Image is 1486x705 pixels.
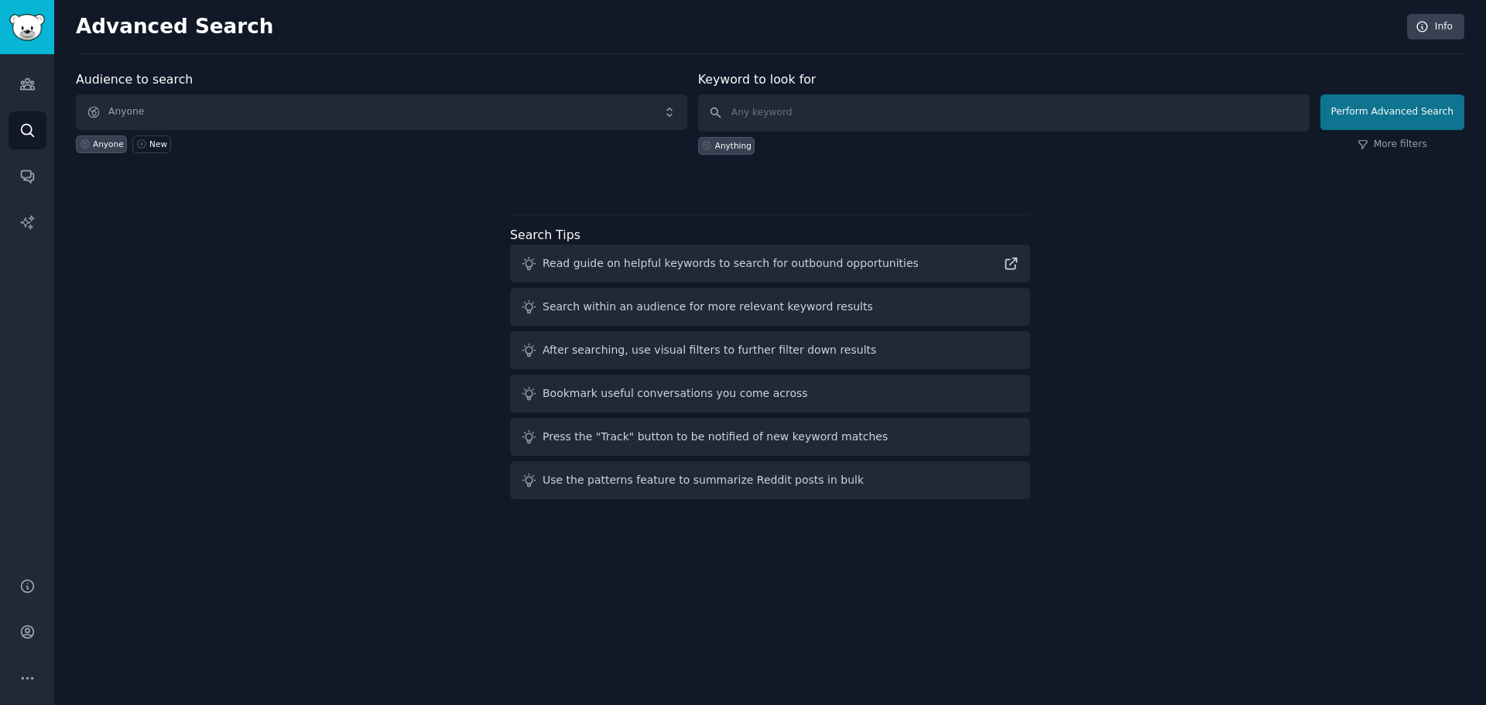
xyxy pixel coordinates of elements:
[510,228,580,242] label: Search Tips
[76,94,687,130] button: Anyone
[1320,94,1464,130] button: Perform Advanced Search
[543,472,864,488] div: Use the patterns feature to summarize Reddit posts in bulk
[132,135,170,153] a: New
[1407,14,1464,40] a: Info
[543,385,808,402] div: Bookmark useful conversations you come across
[543,255,919,272] div: Read guide on helpful keywords to search for outbound opportunities
[76,15,1399,39] h2: Advanced Search
[698,94,1310,132] input: Any keyword
[543,342,876,358] div: After searching, use visual filters to further filter down results
[543,429,888,445] div: Press the "Track" button to be notified of new keyword matches
[543,299,873,315] div: Search within an audience for more relevant keyword results
[149,139,167,149] div: New
[93,139,124,149] div: Anyone
[1358,138,1427,152] a: More filters
[715,140,752,151] div: Anything
[76,72,193,87] label: Audience to search
[9,14,45,41] img: GummySearch logo
[698,72,817,87] label: Keyword to look for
